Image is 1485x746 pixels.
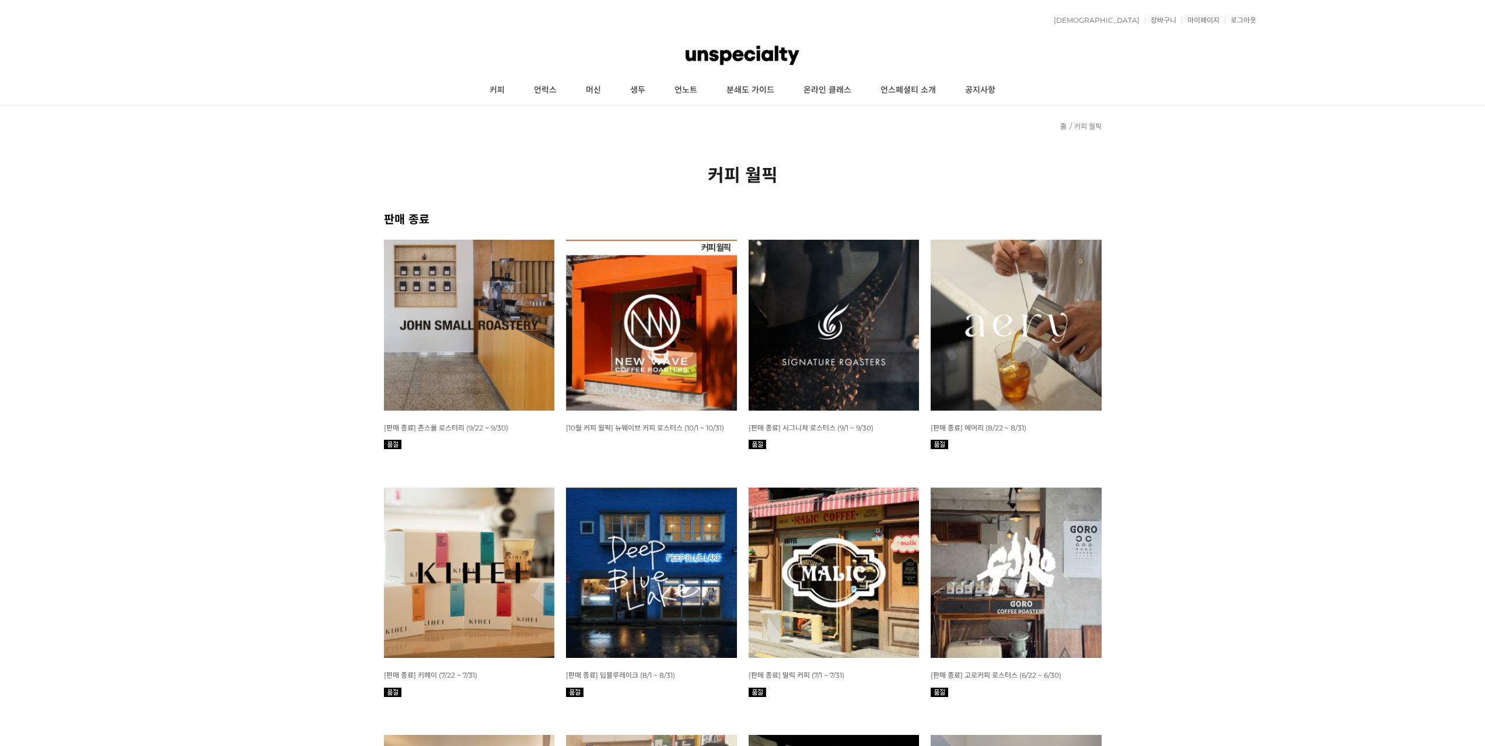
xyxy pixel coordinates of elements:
[931,688,948,697] img: 품절
[712,76,789,105] a: 분쇄도 가이드
[384,240,555,411] img: [판매 종료] 존스몰 로스터리 (9/22 ~ 9/30)
[566,488,737,659] img: 8월 커피 월픽 딥블루레이크
[616,76,660,105] a: 생두
[749,688,766,697] img: 품절
[931,440,948,449] img: 품절
[566,670,675,680] a: [판매 종료] 딥블루레이크 (8/1 ~ 8/31)
[749,423,873,432] span: [판매 종료] 시그니쳐 로스터스 (9/1 ~ 9/30)
[566,423,724,432] span: [10월 커피 월픽] 뉴웨이브 커피 로스터스 (10/1 ~ 10/31)
[749,488,920,659] img: 7월 커피 월픽 말릭커피
[475,76,519,105] a: 커피
[1074,122,1102,131] a: 커피 월픽
[1060,122,1067,131] a: 홈
[789,76,866,105] a: 온라인 클래스
[951,76,1010,105] a: 공지사항
[519,76,571,105] a: 언럭스
[384,488,555,659] img: 7월 커피 스몰 월픽 키헤이
[1182,17,1220,24] a: 마이페이지
[660,76,712,105] a: 언노트
[749,240,920,411] img: [판매 종료] 시그니쳐 로스터스 (9/1 ~ 9/30)
[686,38,799,73] img: 언스페셜티 몰
[931,670,1061,680] a: [판매 종료] 고로커피 로스터스 (6/22 ~ 6/30)
[1225,17,1256,24] a: 로그아웃
[384,161,1102,187] h2: 커피 월픽
[384,670,477,680] a: [판매 종료] 키헤이 (7/22 ~ 7/31)
[566,688,583,697] img: 품절
[931,240,1102,411] img: 8월 커피 스몰 월픽 에어리
[1145,17,1176,24] a: 장바구니
[931,423,1026,432] span: [판매 종료] 에어리 (8/22 ~ 8/31)
[384,423,508,432] span: [판매 종료] 존스몰 로스터리 (9/22 ~ 9/30)
[384,688,401,697] img: 품절
[571,76,616,105] a: 머신
[384,210,1102,227] h2: 판매 종료
[566,240,737,411] img: [10월 커피 월픽] 뉴웨이브 커피 로스터스 (10/1 ~ 10/31)
[384,423,508,432] a: [판매 종료] 존스몰 로스터리 (9/22 ~ 9/30)
[931,423,1026,432] a: [판매 종료] 에어리 (8/22 ~ 8/31)
[1048,17,1140,24] a: [DEMOGRAPHIC_DATA]
[866,76,951,105] a: 언스페셜티 소개
[931,488,1102,659] img: 6월 커피 스몰 월픽 고로커피 로스터스
[749,440,766,449] img: 품절
[566,423,724,432] a: [10월 커피 월픽] 뉴웨이브 커피 로스터스 (10/1 ~ 10/31)
[384,440,401,449] img: 품절
[749,670,844,680] a: [판매 종료] 말릭 커피 (7/1 ~ 7/31)
[749,423,873,432] a: [판매 종료] 시그니쳐 로스터스 (9/1 ~ 9/30)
